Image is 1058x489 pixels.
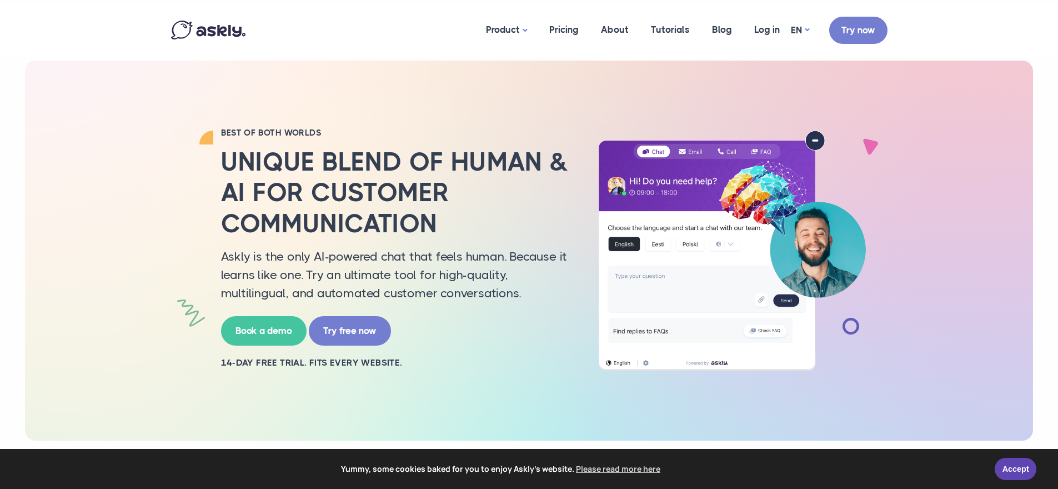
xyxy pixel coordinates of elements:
[640,3,701,57] a: Tutorials
[221,316,307,346] a: Book a demo
[221,247,571,302] p: Askly is the only AI-powered chat that feels human. Because it learns like one. Try an ultimate t...
[995,458,1036,480] a: Accept
[221,147,571,239] h2: Unique blend of human & AI for customer communication
[588,131,876,371] img: AI multilingual chat
[475,3,538,58] a: Product
[829,17,887,44] a: Try now
[16,461,987,477] span: Yummy, some cookies baked for you to enjoy Askly's website.
[574,461,662,477] a: learn more about cookies
[309,316,391,346] a: Try free now
[791,22,809,38] a: EN
[590,3,640,57] a: About
[538,3,590,57] a: Pricing
[221,357,571,369] h2: 14-day free trial. Fits every website.
[743,3,791,57] a: Log in
[701,3,743,57] a: Blog
[171,21,245,39] img: Askly
[221,127,571,138] h2: BEST OF BOTH WORLDS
